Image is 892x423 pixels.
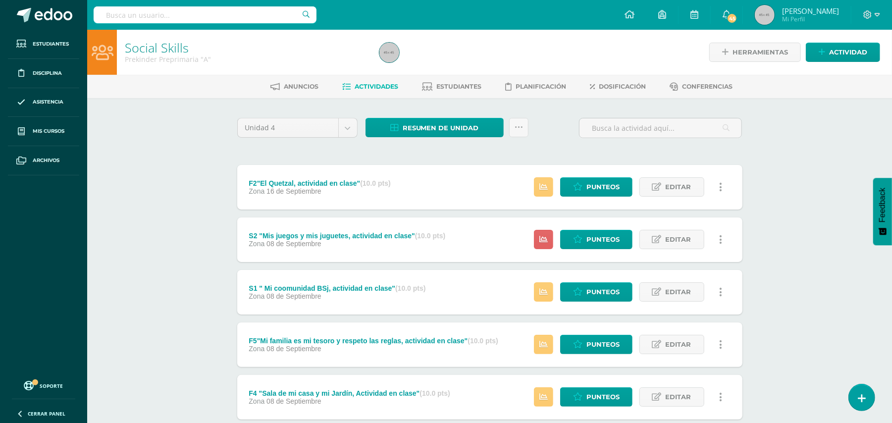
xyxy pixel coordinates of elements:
[28,410,65,417] span: Cerrar panel
[249,345,264,353] span: Zona
[249,179,390,187] div: F2"El Quetzal, actividad en clase"
[33,157,59,164] span: Archivos
[415,232,445,240] strong: (10.0 pts)
[782,15,839,23] span: Mi Perfil
[560,387,632,407] a: Punteos
[505,79,566,95] a: Planificación
[40,382,63,389] span: Soporte
[806,43,880,62] a: Actividad
[666,335,691,354] span: Editar
[249,337,498,345] div: F5"Mi familia es mi tesoro y respeto las reglas, actividad en clase"
[125,39,189,56] a: Social Skills
[12,378,75,392] a: Soporte
[270,79,318,95] a: Anuncios
[238,118,357,137] a: Unidad 4
[829,43,867,61] span: Actividad
[8,117,79,146] a: Mis cursos
[586,178,620,196] span: Punteos
[782,6,839,16] span: [PERSON_NAME]
[560,335,632,354] a: Punteos
[249,187,264,195] span: Zona
[590,79,646,95] a: Dosificación
[284,83,318,90] span: Anuncios
[755,5,775,25] img: 45x45
[266,292,321,300] span: 08 de Septiembre
[249,389,450,397] div: F4 "Sala de mi casa y mi Jardín, Actividad en clase"
[586,283,620,301] span: Punteos
[727,13,737,24] span: 45
[878,188,887,222] span: Feedback
[8,88,79,117] a: Asistencia
[666,388,691,406] span: Editar
[94,6,316,23] input: Busca un usuario...
[33,40,69,48] span: Estudiantes
[560,230,632,249] a: Punteos
[249,284,425,292] div: S1 " Mi coomunidad BSj, actividad en clase"
[682,83,733,90] span: Conferencias
[379,43,399,62] img: 45x45
[266,345,321,353] span: 08 de Septiembre
[245,118,331,137] span: Unidad 4
[33,69,62,77] span: Disciplina
[249,292,264,300] span: Zona
[420,389,450,397] strong: (10.0 pts)
[266,240,321,248] span: 08 de Septiembre
[8,30,79,59] a: Estudiantes
[666,230,691,249] span: Editar
[586,230,620,249] span: Punteos
[249,397,264,405] span: Zona
[586,335,620,354] span: Punteos
[355,83,398,90] span: Actividades
[342,79,398,95] a: Actividades
[560,177,632,197] a: Punteos
[249,240,264,248] span: Zona
[560,282,632,302] a: Punteos
[266,397,321,405] span: 08 de Septiembre
[709,43,801,62] a: Herramientas
[8,59,79,88] a: Disciplina
[468,337,498,345] strong: (10.0 pts)
[873,178,892,245] button: Feedback - Mostrar encuesta
[666,178,691,196] span: Editar
[516,83,566,90] span: Planificación
[33,127,64,135] span: Mis cursos
[586,388,620,406] span: Punteos
[422,79,481,95] a: Estudiantes
[670,79,733,95] a: Conferencias
[125,54,367,64] div: Prekinder Preprimaria 'A'
[125,41,367,54] h1: Social Skills
[666,283,691,301] span: Editar
[733,43,788,61] span: Herramientas
[33,98,63,106] span: Asistencia
[403,119,479,137] span: Resumen de unidad
[579,118,741,138] input: Busca la actividad aquí...
[395,284,425,292] strong: (10.0 pts)
[266,187,321,195] span: 16 de Septiembre
[436,83,481,90] span: Estudiantes
[249,232,445,240] div: S2 "Mis juegos y mis juguetes, actividad en clase"
[360,179,390,187] strong: (10.0 pts)
[366,118,504,137] a: Resumen de unidad
[599,83,646,90] span: Dosificación
[8,146,79,175] a: Archivos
